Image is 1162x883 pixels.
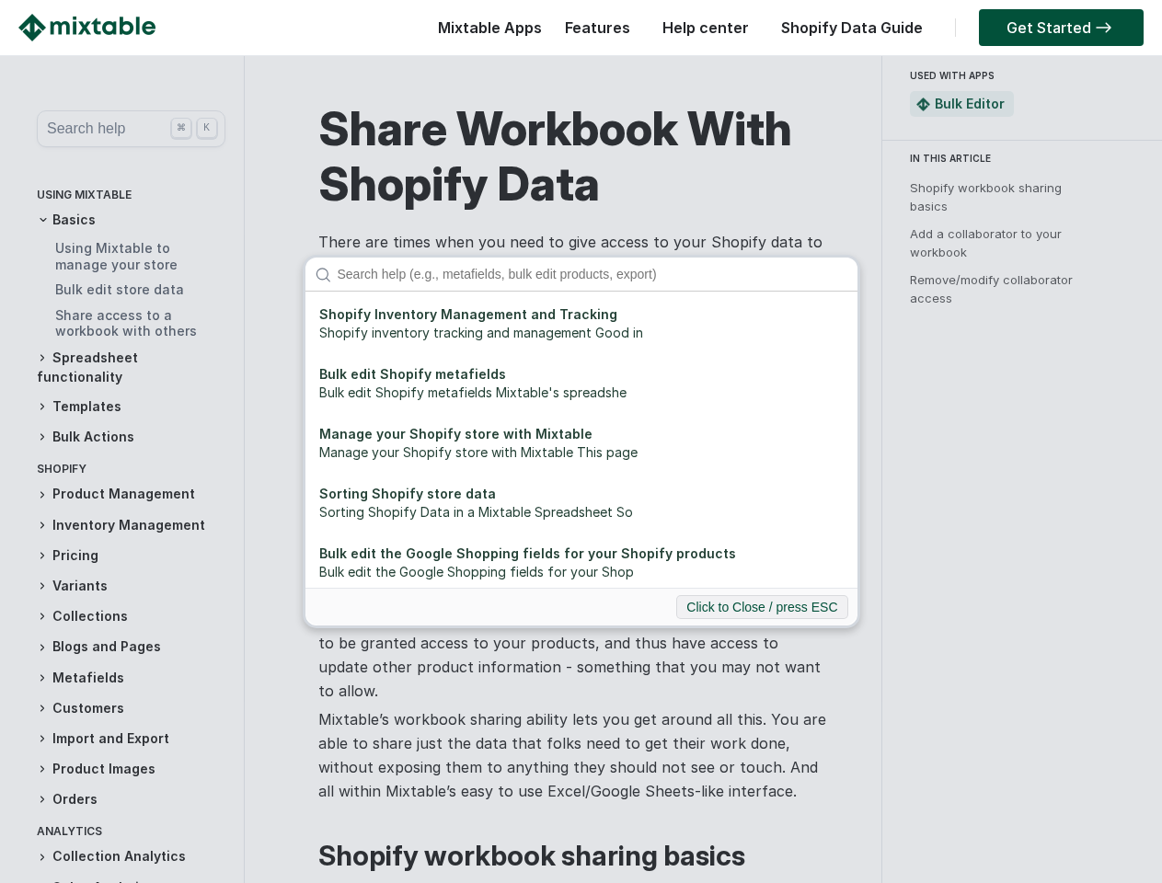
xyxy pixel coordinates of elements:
[979,9,1144,46] a: Get Started
[319,545,844,563] div: Bulk edit the Google Shopping fields for your Shopify products
[315,267,331,283] img: search
[310,416,853,471] a: Manage your Shopify store with MixtableManage your Shopify store with Mixtable This page
[310,476,853,531] a: Sorting Shopify store dataSorting Shopify Data in a Mixtable Spreadsheet So
[310,296,853,351] a: Shopify Inventory Management and TrackingShopify inventory tracking and management Good in
[1091,22,1116,33] img: arrow-right.svg
[772,18,932,37] a: Shopify Data Guide
[319,443,844,462] div: Manage your Shopify store with Mixtable This page
[310,535,853,591] a: Bulk edit the Google Shopping fields for your Shopify productsBulk edit the Google Shopping field...
[328,258,857,291] input: Search
[556,18,639,37] a: Features
[310,356,853,411] a: Bulk edit Shopify metafieldsBulk edit Shopify metafields Mixtable's spreadshe
[319,425,844,443] div: Manage your Shopify store with Mixtable
[319,365,844,384] div: Bulk edit Shopify metafields
[319,324,844,342] div: Shopify inventory tracking and management Good in
[319,384,844,402] div: Bulk edit Shopify metafields Mixtable's spreadshe
[319,563,844,581] div: Bulk edit the Google Shopping fields for your Shop
[310,595,853,650] a: Share Workbook With Shopify DataShare Workbook With Shopify Data There are times
[676,595,847,619] button: Click to Close / press ESC
[319,305,844,324] div: Shopify Inventory Management and Tracking
[429,14,542,51] div: Mixtable Apps
[18,14,155,41] img: Mixtable logo
[653,18,758,37] a: Help center
[319,485,844,503] div: Sorting Shopify store data
[319,503,844,522] div: Sorting Shopify Data in a Mixtable Spreadsheet So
